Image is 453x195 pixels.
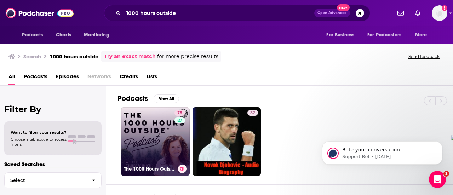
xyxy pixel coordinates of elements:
svg: Add a profile image [442,5,447,11]
img: User Profile [432,5,447,21]
div: Search podcasts, credits, & more... [104,5,370,21]
span: For Business [326,30,354,40]
span: Charts [56,30,71,40]
iframe: Intercom notifications message [311,126,453,176]
button: open menu [79,28,118,42]
a: PodcastsView All [117,94,179,103]
button: Show profile menu [432,5,447,21]
a: 37 [247,110,258,116]
span: Choose a tab above to access filters. [11,137,67,147]
button: Select [4,172,102,188]
a: Episodes [56,71,79,85]
span: Networks [87,71,111,85]
input: Search podcasts, credits, & more... [124,7,314,19]
a: All [8,71,15,85]
a: Charts [51,28,75,42]
h2: Filter By [4,104,102,114]
a: Show notifications dropdown [395,7,407,19]
iframe: Intercom live chat [429,171,446,188]
a: 75 [174,110,185,116]
span: Podcasts [22,30,43,40]
a: Credits [120,71,138,85]
span: Monitoring [84,30,109,40]
span: Want to filter your results? [11,130,67,135]
span: Select [5,178,86,183]
a: Lists [147,71,157,85]
span: New [337,4,350,11]
span: for more precise results [157,52,218,61]
a: Show notifications dropdown [412,7,423,19]
a: 75The 1000 Hours Outside Podcast [121,107,190,176]
span: 37 [250,110,255,117]
a: Podcasts [24,71,47,85]
button: Send feedback [406,53,442,59]
span: For Podcasters [367,30,401,40]
button: open menu [410,28,436,42]
button: open menu [363,28,412,42]
button: Open AdvancedNew [314,9,350,17]
span: More [415,30,427,40]
button: View All [154,94,179,103]
a: 37 [193,107,261,176]
h2: Podcasts [117,94,148,103]
span: Open Advanced [317,11,347,15]
a: Try an exact match [104,52,156,61]
span: 75 [177,110,182,117]
img: Podchaser - Follow, Share and Rate Podcasts [6,6,74,20]
span: Logged in as amandawoods [432,5,447,21]
button: open menu [17,28,52,42]
span: 1 [443,171,449,177]
h3: The 1000 Hours Outside Podcast [124,166,175,172]
h3: 1000 hours outside [50,53,98,60]
h3: Search [23,53,41,60]
p: Saved Searches [4,161,102,167]
button: open menu [321,28,363,42]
